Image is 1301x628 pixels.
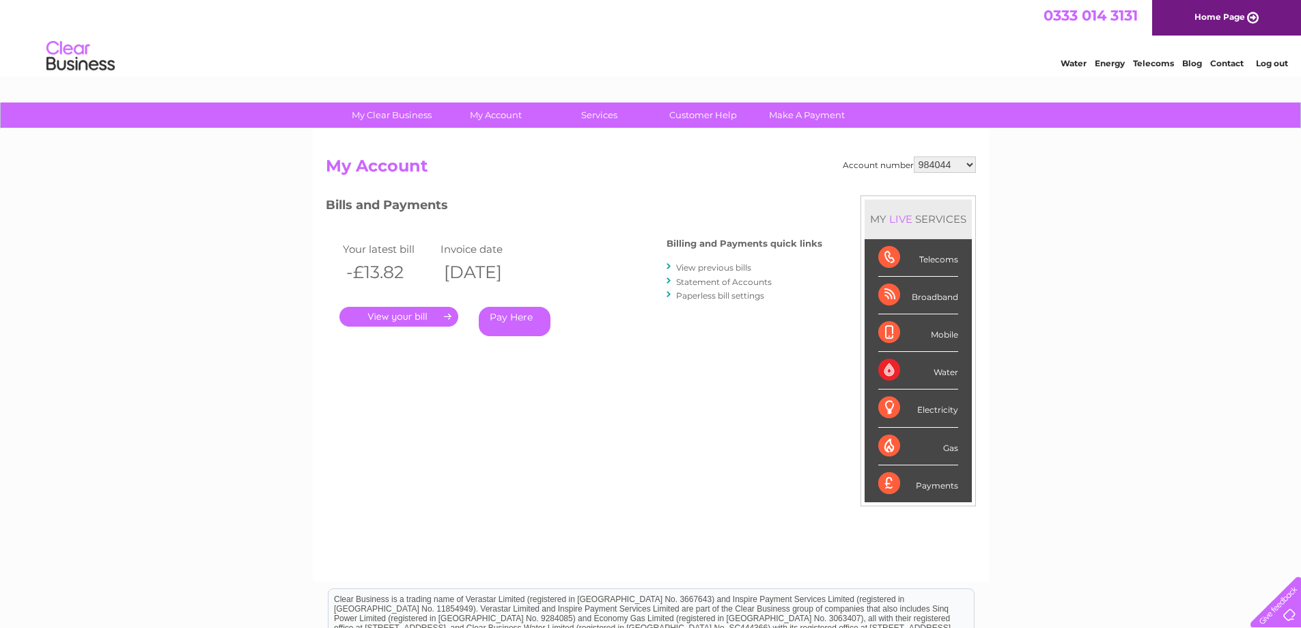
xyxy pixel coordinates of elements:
[1133,58,1174,68] a: Telecoms
[865,200,972,238] div: MY SERVICES
[878,239,958,277] div: Telecoms
[667,238,822,249] h4: Billing and Payments quick links
[326,156,976,182] h2: My Account
[878,390,958,427] div: Electricity
[46,36,115,77] img: logo.png
[1044,7,1138,24] a: 0333 014 3131
[676,290,764,301] a: Paperless bill settings
[1182,58,1202,68] a: Blog
[878,465,958,502] div: Payments
[676,277,772,287] a: Statement of Accounts
[647,103,759,128] a: Customer Help
[437,240,535,258] td: Invoice date
[1095,58,1125,68] a: Energy
[878,277,958,314] div: Broadband
[543,103,656,128] a: Services
[439,103,552,128] a: My Account
[1256,58,1288,68] a: Log out
[843,156,976,173] div: Account number
[878,428,958,465] div: Gas
[437,258,535,286] th: [DATE]
[328,8,974,66] div: Clear Business is a trading name of Verastar Limited (registered in [GEOGRAPHIC_DATA] No. 3667643...
[326,195,822,219] h3: Bills and Payments
[479,307,550,336] a: Pay Here
[751,103,863,128] a: Make A Payment
[339,240,438,258] td: Your latest bill
[878,352,958,390] div: Water
[1210,58,1244,68] a: Contact
[1061,58,1087,68] a: Water
[878,314,958,352] div: Mobile
[676,262,751,273] a: View previous bills
[886,213,915,226] div: LIVE
[339,258,438,286] th: -£13.82
[339,307,458,327] a: .
[335,103,448,128] a: My Clear Business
